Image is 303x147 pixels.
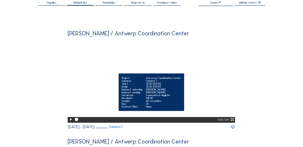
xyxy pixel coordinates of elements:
[146,88,181,91] div: [PERSON_NAME]
[103,1,116,4] span: Maandelijks
[47,1,57,4] span: Dagelijks
[157,1,177,4] span: Timelapse maken
[122,105,143,108] div: Actieve Filter:
[218,117,223,123] div: 0: 00
[122,99,143,102] div: Lengte:
[146,99,181,102] div: 60 seconden
[122,94,143,96] div: Uurbereik:
[68,39,235,122] video: Your browser does not support the video tag.
[131,1,145,4] span: Begin tot nu
[96,125,123,129] a: Camera 1
[146,96,181,99] div: Full HD
[122,85,143,88] div: Einde:
[146,105,181,108] div: None
[146,82,181,85] div: 12:00 [DATE]
[68,125,95,129] div: [DATE] - [DATE]
[68,31,189,36] div: [PERSON_NAME] / Antwerp Coordination Center
[146,79,181,82] div: Camera 1
[122,82,143,85] div: Start:
[122,102,143,105] div: Fps:
[122,91,143,94] div: Inclusief zondag:
[239,1,257,4] div: Volledig scherm
[146,94,181,96] div: Automatisch daglicht
[122,88,143,91] div: Inclusief zaterdag:
[146,85,181,88] div: 12:00 [DATE]
[146,76,181,79] div: Antwerp Coordination Center
[68,139,189,144] div: [PERSON_NAME] / Antwerp Coordination Center
[146,91,181,94] div: [PERSON_NAME]
[223,117,229,123] div: / 0:29
[74,1,87,4] span: Wekelijks
[146,102,181,105] div: 25
[122,76,143,79] div: Project:
[122,96,143,99] div: Resolutie:
[122,79,143,82] div: Camera:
